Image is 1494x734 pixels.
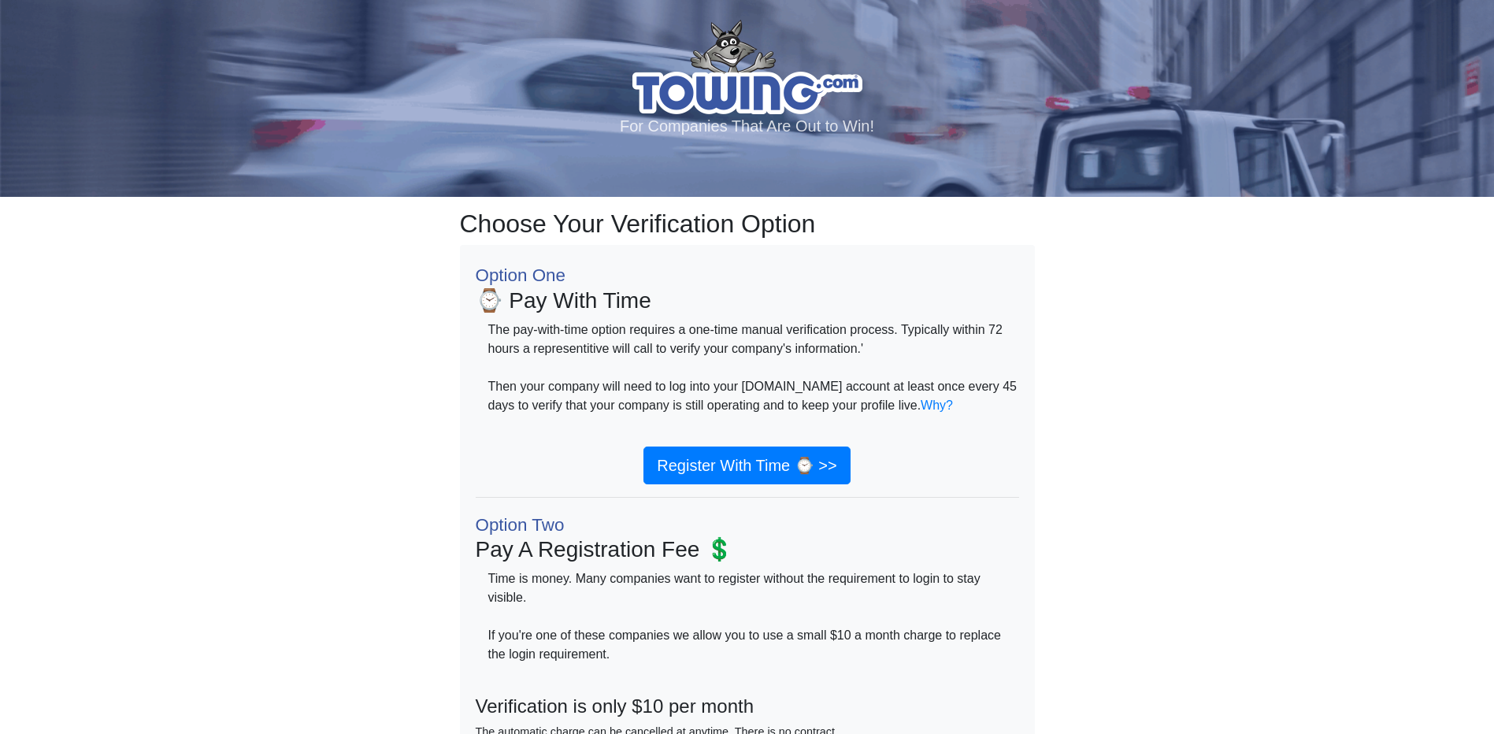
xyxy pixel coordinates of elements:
h2: Choose Your Verification Option [460,209,1035,239]
p: Time is money. Many companies want to register without the requirement to login to stay visible. ... [488,569,1019,683]
p: The pay-with-time option requires a one-time manual verification process. Typically within 72 hou... [488,321,1019,434]
a: Why? [921,399,953,412]
img: logo [632,20,862,114]
a: Register With Time ⌚ >> [643,447,850,484]
small: Option Two [476,515,565,535]
h3: ⌚ Pay With Time [476,261,1019,313]
h3: Pay A Registration Fee 💲 [476,510,1019,563]
p: For Companies That Are Out to Win! [20,114,1474,138]
small: Option One [476,265,566,285]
